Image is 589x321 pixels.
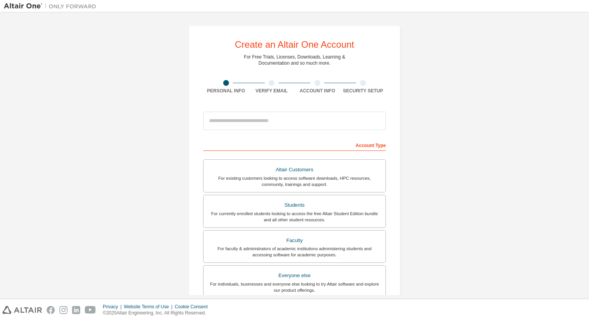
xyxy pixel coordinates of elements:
div: Everyone else [208,270,381,281]
div: For individuals, businesses and everyone else looking to try Altair software and explore our prod... [208,281,381,293]
div: For Free Trials, Licenses, Downloads, Learning & Documentation and so much more. [244,54,345,66]
div: Faculty [208,235,381,246]
img: facebook.svg [47,306,55,314]
div: Personal Info [203,88,249,94]
img: instagram.svg [59,306,67,314]
div: Website Terms of Use [124,304,175,310]
div: Verify Email [249,88,295,94]
img: Altair One [4,2,100,10]
div: For faculty & administrators of academic institutions administering students and accessing softwa... [208,246,381,258]
div: Security Setup [340,88,386,94]
div: Create an Altair One Account [235,40,354,49]
img: youtube.svg [85,306,96,314]
div: For existing customers looking to access software downloads, HPC resources, community, trainings ... [208,175,381,187]
div: Students [208,200,381,211]
img: linkedin.svg [72,306,80,314]
div: Account Type [203,139,386,151]
div: Privacy [103,304,124,310]
div: For currently enrolled students looking to access the free Altair Student Edition bundle and all ... [208,211,381,223]
div: Account Info [294,88,340,94]
div: Cookie Consent [175,304,212,310]
p: © 2025 Altair Engineering, Inc. All Rights Reserved. [103,310,212,316]
div: Altair Customers [208,164,381,175]
img: altair_logo.svg [2,306,42,314]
